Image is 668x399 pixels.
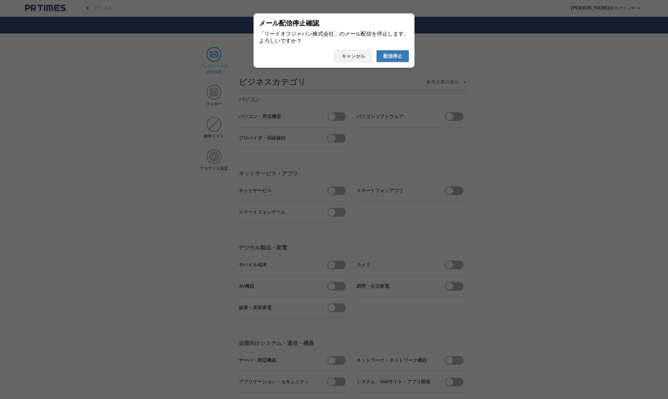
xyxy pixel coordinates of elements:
button: 配信停止 [376,50,409,62]
span: 配信停止 [383,53,402,59]
div: 「リードオフジャパン株式会社」のメール配信を停止します。よろしいですか？ [259,31,409,45]
span: メール配信停止確認 [259,19,319,28]
button: キャンセル [335,50,372,62]
span: キャンセル [342,53,365,59]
